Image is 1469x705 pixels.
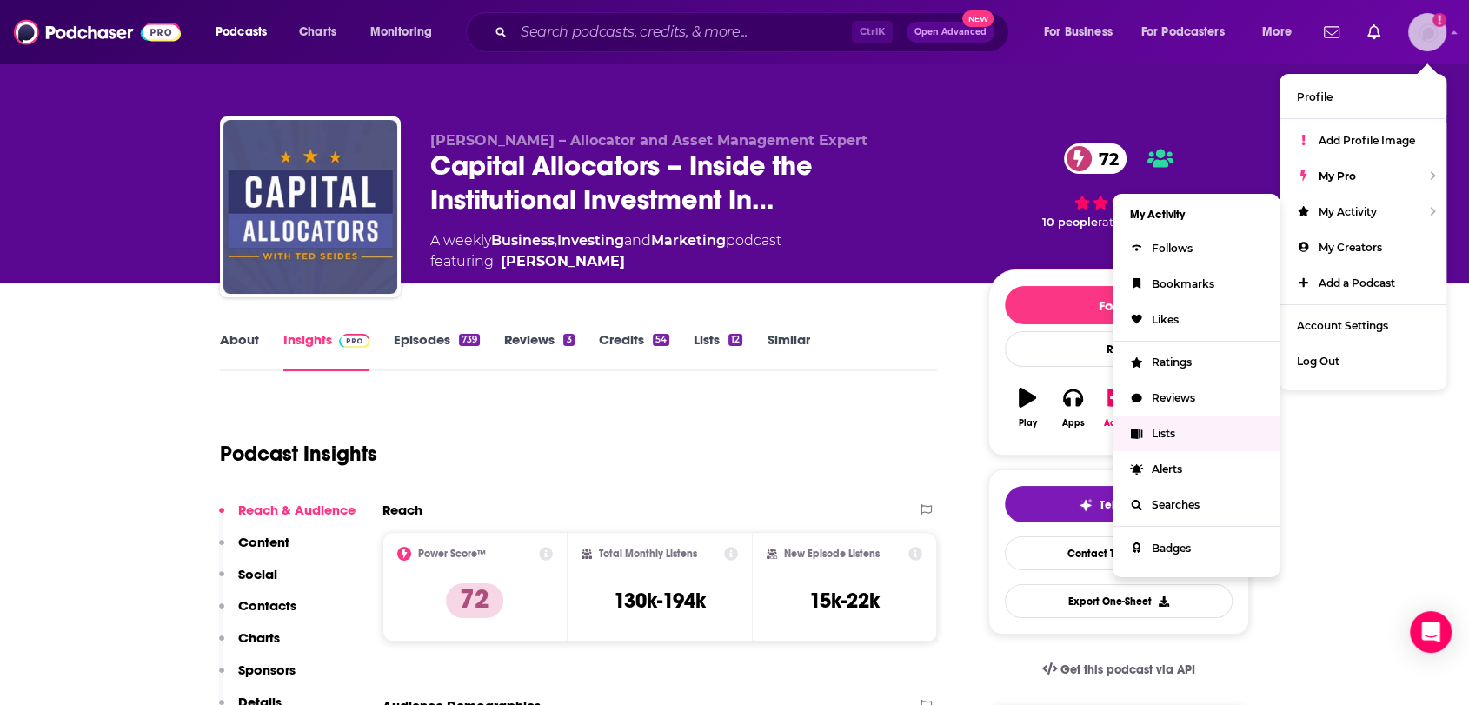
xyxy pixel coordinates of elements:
[418,548,486,560] h2: Power Score™
[238,597,296,614] p: Contacts
[482,12,1026,52] div: Search podcasts, credits, & more...
[1050,376,1095,439] button: Apps
[1280,265,1446,301] a: Add a Podcast
[501,251,625,272] a: Ted Seides
[238,502,356,518] p: Reach & Audience
[238,662,296,678] p: Sponsors
[651,232,726,249] a: Marketing
[504,331,574,371] a: Reviews3
[459,334,480,346] div: 739
[1408,13,1446,51] span: Logged in as nbaderrubenstein
[1042,216,1098,229] span: 10 people
[1100,498,1160,512] span: Tell Me Why
[1319,276,1395,289] span: Add a Podcast
[430,230,781,272] div: A weekly podcast
[907,22,994,43] button: Open AdvancedNew
[1005,584,1233,618] button: Export One-Sheet
[430,132,867,149] span: [PERSON_NAME] – Allocator and Asset Management Expert
[1141,20,1225,44] span: For Podcasters
[394,331,480,371] a: Episodes739
[1250,18,1313,46] button: open menu
[220,331,259,371] a: About
[219,629,280,662] button: Charts
[219,502,356,534] button: Reach & Audience
[216,20,267,44] span: Podcasts
[1360,17,1387,47] a: Show notifications dropdown
[223,120,397,294] a: Capital Allocators – Inside the Institutional Investment Industry
[555,232,557,249] span: ,
[1005,486,1233,522] button: tell me why sparkleTell Me Why
[1408,13,1446,51] img: User Profile
[382,502,422,518] h2: Reach
[514,18,852,46] input: Search podcasts, credits, & more...
[1098,216,1199,229] span: rated this podcast
[557,232,624,249] a: Investing
[914,28,987,37] span: Open Advanced
[1410,611,1452,653] div: Open Intercom Messenger
[14,16,181,49] img: Podchaser - Follow, Share and Rate Podcasts
[1280,308,1446,343] a: Account Settings
[1079,498,1093,512] img: tell me why sparkle
[988,132,1249,241] div: 72 10 peoplerated this podcast
[238,534,289,550] p: Content
[430,251,781,272] span: featuring
[358,18,455,46] button: open menu
[1064,143,1127,174] a: 72
[1280,79,1446,115] a: Profile
[1060,662,1195,677] span: Get this podcast via API
[1028,648,1209,691] a: Get this podcast via API
[219,597,296,629] button: Contacts
[299,20,336,44] span: Charts
[288,18,347,46] a: Charts
[219,534,289,566] button: Content
[653,334,669,346] div: 54
[1062,418,1085,429] div: Apps
[1044,20,1113,44] span: For Business
[624,232,651,249] span: and
[1280,229,1446,265] a: My Creators
[1297,90,1333,103] span: Profile
[1317,17,1346,47] a: Show notifications dropdown
[1432,13,1446,27] svg: Add a profile image
[238,566,277,582] p: Social
[784,548,880,560] h2: New Episode Listens
[203,18,289,46] button: open menu
[1297,319,1388,332] span: Account Settings
[1319,205,1377,218] span: My Activity
[1019,418,1037,429] div: Play
[238,629,280,646] p: Charts
[599,548,697,560] h2: Total Monthly Listens
[283,331,369,371] a: InsightsPodchaser Pro
[1005,286,1233,324] button: Follow
[563,334,574,346] div: 3
[1005,331,1233,367] div: Rate
[219,566,277,598] button: Social
[809,588,880,614] h3: 15k-22k
[1297,355,1339,368] span: Log Out
[614,588,706,614] h3: 130k-194k
[767,331,809,371] a: Similar
[1280,123,1446,158] a: Add Profile Image
[1130,18,1250,46] button: open menu
[220,441,377,467] h1: Podcast Insights
[1280,74,1446,390] ul: Show profile menu
[599,331,669,371] a: Credits54
[1081,143,1127,174] span: 72
[491,232,555,249] a: Business
[370,20,432,44] span: Monitoring
[1005,376,1050,439] button: Play
[339,334,369,348] img: Podchaser Pro
[1032,18,1134,46] button: open menu
[962,10,994,27] span: New
[1262,20,1292,44] span: More
[852,21,893,43] span: Ctrl K
[446,583,503,618] p: 72
[1319,170,1356,183] span: My Pro
[1104,418,1133,429] div: Added
[1408,13,1446,51] button: Show profile menu
[1319,134,1415,147] span: Add Profile Image
[219,662,296,694] button: Sponsors
[1319,241,1382,254] span: My Creators
[694,331,742,371] a: Lists12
